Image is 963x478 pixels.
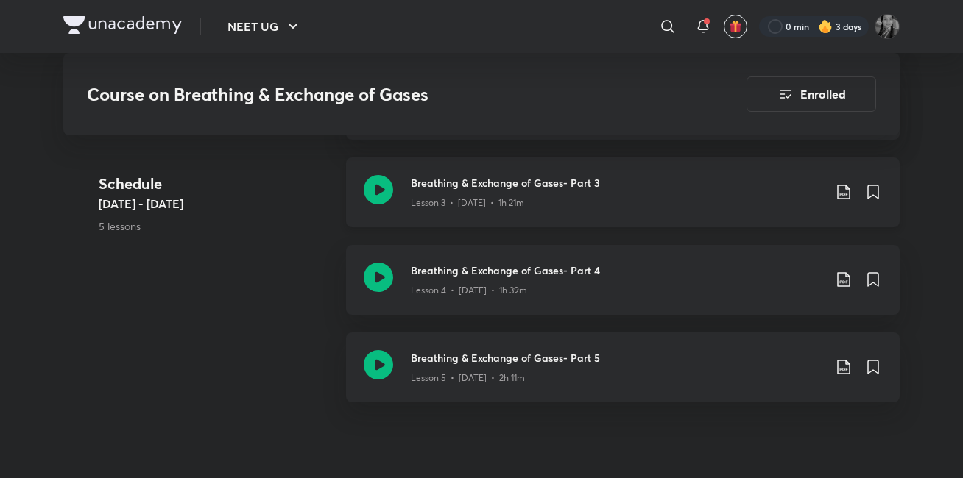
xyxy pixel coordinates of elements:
[411,263,823,278] h3: Breathing & Exchange of Gases- Part 4
[411,284,527,297] p: Lesson 4 • [DATE] • 1h 39m
[87,84,663,105] h3: Course on Breathing & Exchange of Gases
[411,196,524,210] p: Lesson 3 • [DATE] • 1h 21m
[875,14,900,39] img: Sahu Nisha Bharti
[99,195,334,213] h5: [DATE] - [DATE]
[411,371,525,385] p: Lesson 5 • [DATE] • 2h 11m
[346,157,900,245] a: Breathing & Exchange of Gases- Part 3Lesson 3 • [DATE] • 1h 21m
[99,173,334,195] h4: Schedule
[63,16,182,38] a: Company Logo
[63,16,182,34] img: Company Logo
[99,218,334,234] p: 5 lessons
[411,350,823,365] h3: Breathing & Exchange of Gases- Part 5
[818,19,833,34] img: streak
[747,76,876,112] button: Enrolled
[411,175,823,190] h3: Breathing & Exchange of Gases- Part 3
[724,15,747,38] button: avatar
[729,20,742,33] img: avatar
[346,245,900,332] a: Breathing & Exchange of Gases- Part 4Lesson 4 • [DATE] • 1h 39m
[346,332,900,420] a: Breathing & Exchange of Gases- Part 5Lesson 5 • [DATE] • 2h 11m
[219,12,311,41] button: NEET UG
